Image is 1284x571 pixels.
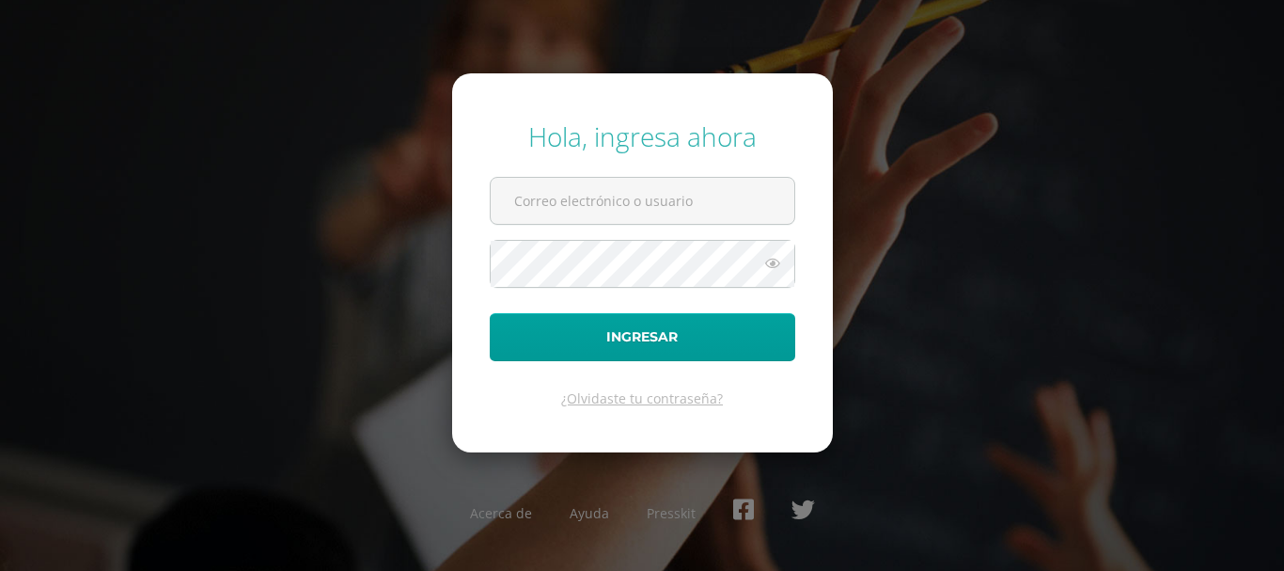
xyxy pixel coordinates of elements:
[490,313,795,361] button: Ingresar
[570,504,609,522] a: Ayuda
[647,504,696,522] a: Presskit
[470,504,532,522] a: Acerca de
[490,119,795,154] div: Hola, ingresa ahora
[561,389,723,407] a: ¿Olvidaste tu contraseña?
[491,178,794,224] input: Correo electrónico o usuario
